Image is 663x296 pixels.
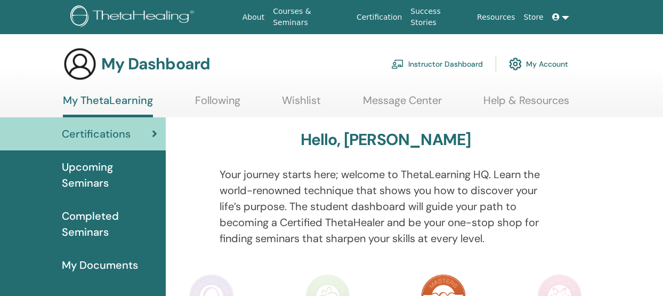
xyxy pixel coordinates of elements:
img: generic-user-icon.jpg [63,47,97,81]
a: Message Center [363,94,442,115]
span: Completed Seminars [62,208,157,240]
a: Following [195,94,240,115]
a: Wishlist [282,94,321,115]
span: Certifications [62,126,131,142]
a: Courses & Seminars [269,2,352,33]
img: cog.svg [509,55,522,73]
a: Instructor Dashboard [391,52,483,76]
a: About [238,7,269,27]
p: Your journey starts here; welcome to ThetaLearning HQ. Learn the world-renowned technique that sh... [220,166,551,246]
img: logo.png [70,5,198,29]
h3: Hello, [PERSON_NAME] [301,130,471,149]
span: Upcoming Seminars [62,159,157,191]
span: My Documents [62,257,138,273]
a: Help & Resources [483,94,569,115]
img: chalkboard-teacher.svg [391,59,404,69]
a: Success Stories [406,2,473,33]
a: My Account [509,52,568,76]
a: Resources [473,7,520,27]
a: Certification [352,7,406,27]
a: My ThetaLearning [63,94,153,117]
a: Store [520,7,548,27]
h3: My Dashboard [101,54,210,74]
